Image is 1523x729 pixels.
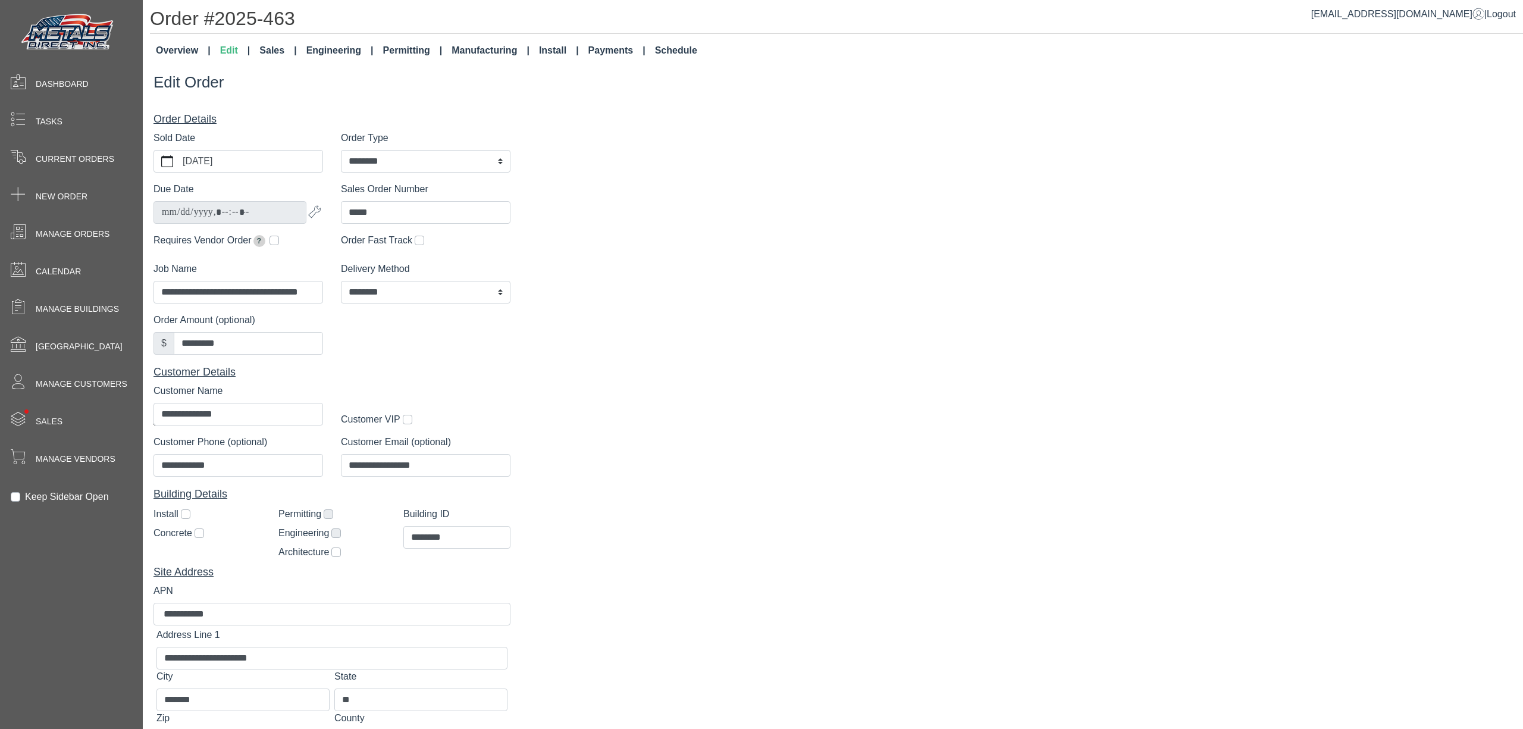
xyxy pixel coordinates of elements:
[378,39,447,62] a: Permitting
[36,228,109,240] span: Manage Orders
[161,155,173,167] svg: calendar
[153,233,267,248] label: Requires Vendor Order
[650,39,702,62] a: Schedule
[278,545,329,559] label: Architecture
[25,490,109,504] label: Keep Sidebar Open
[156,669,173,684] label: City
[341,131,388,145] label: Order Type
[156,628,220,642] label: Address Line 1
[151,39,215,62] a: Overview
[1311,9,1484,19] a: [EMAIL_ADDRESS][DOMAIN_NAME]
[403,507,449,521] label: Building ID
[36,153,114,165] span: Current Orders
[253,235,265,247] span: Extends due date by 2 weeks for pickup orders
[18,11,119,55] img: Metals Direct Inc Logo
[278,526,329,540] label: Engineering
[341,262,410,276] label: Delivery Method
[153,111,510,127] div: Order Details
[11,392,42,431] span: •
[1487,9,1516,19] span: Logout
[584,39,650,62] a: Payments
[153,507,178,521] label: Install
[36,78,89,90] span: Dashboard
[36,453,115,465] span: Manage Vendors
[341,182,428,196] label: Sales Order Number
[36,265,81,278] span: Calendar
[36,415,62,428] span: Sales
[154,151,180,172] button: calendar
[1311,7,1516,21] div: |
[341,412,400,427] label: Customer VIP
[334,711,365,725] label: County
[36,303,119,315] span: Manage Buildings
[153,384,223,398] label: Customer Name
[153,73,860,92] h3: Edit Order
[156,711,170,725] label: Zip
[153,131,195,145] label: Sold Date
[341,435,451,449] label: Customer Email (optional)
[341,233,412,248] label: Order Fast Track
[153,332,174,355] div: $
[36,340,123,353] span: [GEOGRAPHIC_DATA]
[153,262,197,276] label: Job Name
[153,486,510,502] div: Building Details
[278,507,321,521] label: Permitting
[215,39,255,62] a: Edit
[255,39,301,62] a: Sales
[153,182,194,196] label: Due Date
[447,39,534,62] a: Manufacturing
[153,564,510,580] div: Site Address
[36,115,62,128] span: Tasks
[180,151,322,172] label: [DATE]
[302,39,378,62] a: Engineering
[153,435,267,449] label: Customer Phone (optional)
[36,190,87,203] span: New Order
[153,584,173,598] label: APN
[153,364,510,380] div: Customer Details
[36,378,127,390] span: Manage Customers
[534,39,584,62] a: Install
[150,7,1523,34] h1: Order #2025-463
[153,526,192,540] label: Concrete
[334,669,356,684] label: State
[153,313,255,327] label: Order Amount (optional)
